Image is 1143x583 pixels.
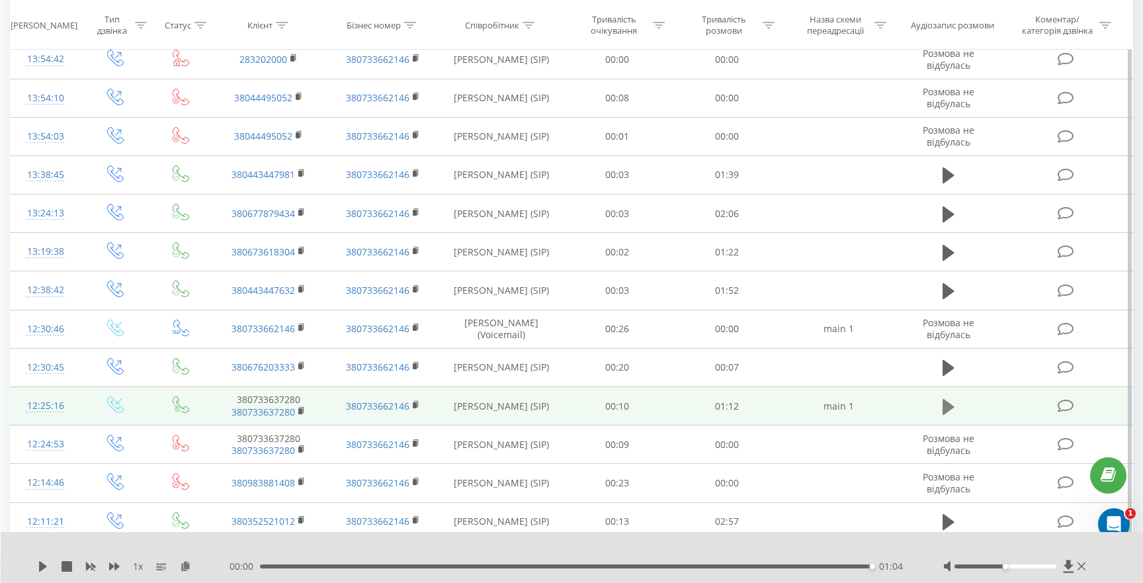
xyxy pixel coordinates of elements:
[672,40,782,79] td: 00:00
[440,464,563,502] td: [PERSON_NAME] (SIP)
[346,361,409,373] a: 380733662146
[230,560,260,573] span: 00:00
[672,233,782,271] td: 01:22
[24,124,67,150] div: 13:54:03
[234,130,292,142] a: 38044495052
[232,476,295,489] a: 380983881408
[346,207,409,220] a: 380733662146
[672,426,782,464] td: 00:00
[232,168,295,181] a: 380443447981
[92,14,132,36] div: Тип дзвінка
[672,502,782,541] td: 02:57
[672,117,782,156] td: 00:00
[923,47,974,71] span: Розмова не відбулась
[1003,564,1008,569] div: Accessibility label
[672,387,782,426] td: 01:12
[870,564,875,569] div: Accessibility label
[440,502,563,541] td: [PERSON_NAME] (SIP)
[562,387,672,426] td: 00:10
[562,502,672,541] td: 00:13
[24,355,67,381] div: 12:30:45
[672,464,782,502] td: 00:00
[923,432,974,457] span: Розмова не відбулась
[562,310,672,348] td: 00:26
[440,271,563,310] td: [PERSON_NAME] (SIP)
[232,322,295,335] a: 380733662146
[923,316,974,341] span: Розмова не відбулась
[440,426,563,464] td: [PERSON_NAME] (SIP)
[911,19,994,30] div: Аудіозапис розмови
[923,124,974,148] span: Розмова не відбулась
[232,515,295,527] a: 380352521012
[165,19,191,30] div: Статус
[24,85,67,111] div: 13:54:10
[1019,14,1096,36] div: Коментар/категорія дзвінка
[672,79,782,117] td: 00:00
[562,233,672,271] td: 00:02
[782,387,896,426] td: main 1
[562,117,672,156] td: 00:01
[440,156,563,194] td: [PERSON_NAME] (SIP)
[672,156,782,194] td: 01:39
[232,444,295,457] a: 380733637280
[24,201,67,226] div: 13:24:13
[24,316,67,342] div: 12:30:46
[465,19,519,30] div: Співробітник
[24,46,67,72] div: 13:54:42
[212,387,325,426] td: 380733637280
[579,14,650,36] div: Тривалість очікування
[24,162,67,188] div: 13:38:45
[232,361,295,373] a: 380676203333
[440,40,563,79] td: [PERSON_NAME] (SIP)
[440,117,563,156] td: [PERSON_NAME] (SIP)
[232,207,295,220] a: 380677879434
[346,400,409,412] a: 380733662146
[562,195,672,233] td: 00:03
[923,85,974,110] span: Розмова не відбулась
[247,19,273,30] div: Клієнт
[232,246,295,258] a: 380673618304
[24,470,67,496] div: 12:14:46
[24,239,67,265] div: 13:19:38
[133,560,143,573] span: 1 x
[782,310,896,348] td: main 1
[562,156,672,194] td: 00:03
[562,271,672,310] td: 00:03
[672,310,782,348] td: 00:00
[24,431,67,457] div: 12:24:53
[440,195,563,233] td: [PERSON_NAME] (SIP)
[440,348,563,386] td: [PERSON_NAME] (SIP)
[212,426,325,464] td: 380733637280
[562,40,672,79] td: 00:00
[346,438,409,451] a: 380733662146
[346,476,409,489] a: 380733662146
[232,406,295,418] a: 380733637280
[562,426,672,464] td: 00:09
[800,14,871,36] div: Назва схеми переадресації
[879,560,903,573] span: 01:04
[923,471,974,495] span: Розмова не відбулась
[440,310,563,348] td: [PERSON_NAME] (Voicemail)
[24,277,67,303] div: 12:38:42
[672,348,782,386] td: 00:07
[562,348,672,386] td: 00:20
[346,130,409,142] a: 380733662146
[234,91,292,104] a: 38044495052
[24,393,67,419] div: 12:25:16
[672,271,782,310] td: 01:52
[562,464,672,502] td: 00:23
[11,19,77,30] div: [PERSON_NAME]
[239,53,287,66] a: 283202000
[346,168,409,181] a: 380733662146
[672,195,782,233] td: 02:06
[1125,508,1136,519] span: 1
[440,79,563,117] td: [PERSON_NAME] (SIP)
[347,19,401,30] div: Бізнес номер
[346,53,409,66] a: 380733662146
[24,509,67,535] div: 12:11:21
[346,515,409,527] a: 380733662146
[232,284,295,296] a: 380443447632
[346,322,409,335] a: 380733662146
[346,284,409,296] a: 380733662146
[562,79,672,117] td: 00:08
